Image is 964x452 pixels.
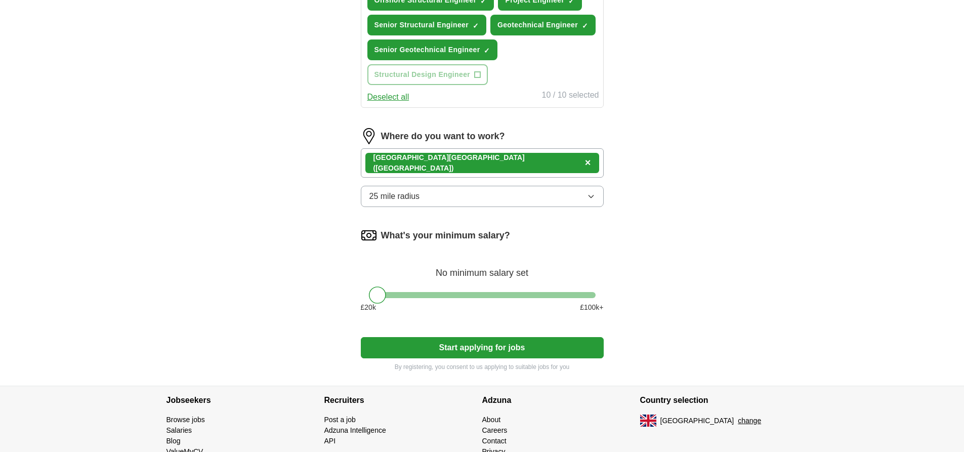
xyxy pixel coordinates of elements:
[738,416,761,426] button: change
[361,128,377,144] img: location.png
[324,437,336,445] a: API
[361,337,604,358] button: Start applying for jobs
[484,47,490,55] span: ✓
[374,20,469,30] span: Senior Structural Engineer
[166,437,181,445] a: Blog
[582,22,588,30] span: ✓
[542,89,599,103] div: 10 / 10 selected
[166,426,192,434] a: Salaries
[166,416,205,424] a: Browse jobs
[373,152,581,174] div: [GEOGRAPHIC_DATA]
[361,302,376,313] span: £ 20 k
[585,157,591,168] span: ×
[367,64,488,85] button: Structural Design Engineer
[361,256,604,280] div: No minimum salary set
[640,386,798,415] h4: Country selection
[580,302,603,313] span: £ 100 k+
[660,416,734,426] span: [GEOGRAPHIC_DATA]
[449,153,525,161] strong: [GEOGRAPHIC_DATA]
[497,20,578,30] span: Geotechnical Engineer
[473,22,479,30] span: ✓
[381,130,505,143] label: Where do you want to work?
[324,416,356,424] a: Post a job
[373,164,454,172] span: ([GEOGRAPHIC_DATA])
[381,229,510,242] label: What's your minimum salary?
[361,362,604,372] p: By registering, you consent to us applying to suitable jobs for you
[324,426,386,434] a: Adzuna Intelligence
[361,186,604,207] button: 25 mile radius
[585,155,591,171] button: ×
[374,69,471,80] span: Structural Design Engineer
[482,437,507,445] a: Contact
[369,190,420,202] span: 25 mile radius
[361,227,377,243] img: salary.png
[482,416,501,424] a: About
[374,45,480,55] span: Senior Geotechnical Engineer
[367,39,498,60] button: Senior Geotechnical Engineer✓
[490,15,596,35] button: Geotechnical Engineer✓
[482,426,508,434] a: Careers
[367,15,486,35] button: Senior Structural Engineer✓
[367,91,409,103] button: Deselect all
[640,415,656,427] img: UK flag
